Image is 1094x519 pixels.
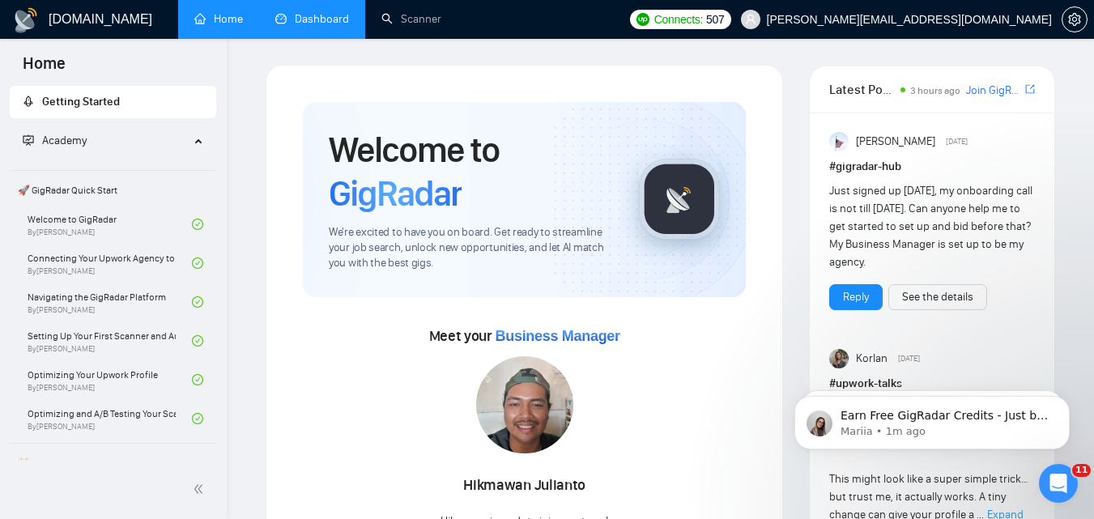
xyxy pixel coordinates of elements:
[381,12,441,26] a: searchScanner
[28,245,192,281] a: Connecting Your Upwork Agency to GigRadarBy[PERSON_NAME]
[329,128,613,215] h1: Welcome to
[42,95,120,108] span: Getting Started
[1062,6,1088,32] button: setting
[10,52,79,86] span: Home
[194,12,243,26] a: homeHome
[429,327,620,345] span: Meet your
[192,413,203,424] span: check-circle
[192,257,203,269] span: check-circle
[910,85,960,96] span: 3 hours ago
[829,349,849,368] img: Korlan
[476,356,573,453] img: 1708430606469-dllhost_UOc72S2elj.png
[23,134,34,146] span: fund-projection-screen
[856,350,888,368] span: Korlan
[23,96,34,107] span: rocket
[42,134,87,147] span: Academy
[639,159,720,240] img: gigradar-logo.png
[654,11,703,28] span: Connects:
[28,362,192,398] a: Optimizing Your Upwork ProfileBy[PERSON_NAME]
[745,14,756,25] span: user
[770,362,1094,475] iframe: Intercom notifications message
[1039,464,1078,503] iframe: Intercom live chat
[829,284,883,310] button: Reply
[1062,13,1088,26] a: setting
[496,328,620,344] span: Business Manager
[10,86,216,118] li: Getting Started
[13,7,39,33] img: logo
[192,219,203,230] span: check-circle
[898,351,920,366] span: [DATE]
[829,132,849,151] img: Anisuzzaman Khan
[28,284,192,320] a: Navigating the GigRadar PlatformBy[PERSON_NAME]
[329,172,462,215] span: GigRadar
[23,134,87,147] span: Academy
[1025,83,1035,96] span: export
[192,296,203,308] span: check-circle
[28,206,192,242] a: Welcome to GigRadarBy[PERSON_NAME]
[829,79,896,100] span: Latest Posts from the GigRadar Community
[28,401,192,436] a: Optimizing and A/B Testing Your Scanner for Better ResultsBy[PERSON_NAME]
[1062,13,1087,26] span: setting
[856,133,935,151] span: [PERSON_NAME]
[829,184,1032,269] span: Just signed up [DATE], my onboarding call is not till [DATE]. Can anyone help me to get started t...
[192,374,203,385] span: check-circle
[1072,464,1091,477] span: 11
[192,335,203,347] span: check-circle
[329,225,613,271] span: We're excited to have you on board. Get ready to streamline your job search, unlock new opportuni...
[436,472,614,500] div: Hikmawan Julianto
[1025,82,1035,97] a: export
[706,11,724,28] span: 507
[28,323,192,359] a: Setting Up Your First Scanner and Auto-BidderBy[PERSON_NAME]
[829,158,1035,176] h1: # gigradar-hub
[636,13,649,26] img: upwork-logo.png
[11,174,215,206] span: 🚀 GigRadar Quick Start
[966,82,1022,100] a: Join GigRadar Slack Community
[902,288,973,306] a: See the details
[888,284,987,310] button: See the details
[11,447,215,479] span: 👑 Agency Success with GigRadar
[193,481,209,497] span: double-left
[946,134,968,149] span: [DATE]
[843,288,869,306] a: Reply
[275,12,349,26] a: dashboardDashboard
